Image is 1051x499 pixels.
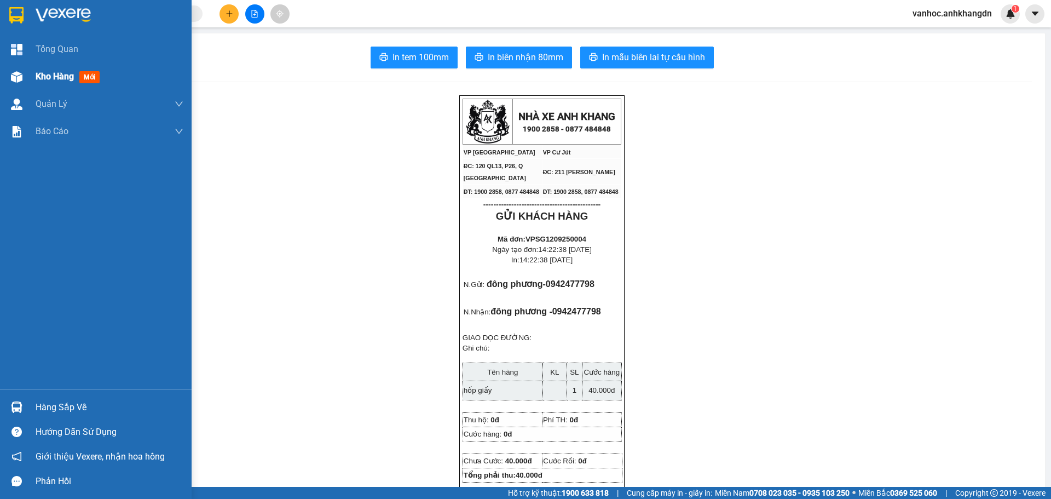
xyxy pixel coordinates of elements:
[79,71,100,83] span: mới
[464,149,535,156] span: VP [GEOGRAPHIC_DATA]
[220,4,239,24] button: plus
[464,188,539,195] span: ĐT: 1900 2858, 0877 484848
[518,111,615,123] strong: NHÀ XE ANH KHANG
[584,368,620,376] span: Cước hàng
[519,256,573,264] span: 14:22:38 [DATE]
[76,47,146,59] li: VP VP Cư Jút
[890,489,937,497] strong: 0369 525 060
[11,451,22,462] span: notification
[475,53,483,63] span: printer
[543,416,568,424] span: Phí TH:
[466,100,510,144] img: logo
[245,4,264,24] button: file-add
[852,491,856,495] span: ⚪️
[570,416,579,424] span: 0đ
[36,42,78,56] span: Tổng Quan
[1012,5,1019,13] sup: 1
[464,386,492,394] span: hốp giấy
[573,386,576,394] span: 1
[496,210,588,222] strong: GỬI KHÁCH HÀNG
[464,430,501,438] span: Cước hàng:
[945,487,947,499] span: |
[505,457,532,465] span: 40.000đ
[36,450,165,463] span: Giới thiệu Vexere, nhận hoa hồng
[1030,9,1040,19] span: caret-down
[464,416,489,424] span: Thu hộ:
[11,427,22,437] span: question-circle
[578,457,587,465] span: 0đ
[487,279,543,289] span: đông phương
[76,61,83,68] span: environment
[564,487,604,494] span: NV tạo đơn
[5,47,76,83] li: VP VP [GEOGRAPHIC_DATA]
[487,368,518,376] span: Tên hàng
[392,50,449,64] span: In tem 100mm
[490,307,600,316] span: đông phương -
[525,235,586,243] span: VPSG1209250004
[492,245,592,254] span: Ngày tạo đơn:
[485,487,526,494] span: Người gửi hàng
[580,47,714,68] button: printerIn mẫu biên lai tự cấu hình
[36,124,68,138] span: Báo cáo
[5,5,44,44] img: logo.jpg
[464,308,490,316] span: N.Nhận:
[371,47,458,68] button: printerIn tem 100mm
[543,188,619,195] span: ĐT: 1900 2858, 0877 484848
[550,368,559,376] span: KL
[379,53,388,63] span: printer
[511,256,573,264] span: In:
[9,7,24,24] img: logo-vxr
[570,368,579,376] span: SL
[11,402,22,413] img: warehouse-icon
[175,100,183,108] span: down
[226,10,233,18] span: plus
[36,97,67,111] span: Quản Lý
[36,424,183,440] div: Hướng dẫn sử dụng
[464,457,532,465] span: Chưa Cước:
[36,473,183,490] div: Phản hồi
[36,71,74,82] span: Kho hàng
[508,487,609,499] span: Hỗ trợ kỹ thuật:
[552,307,601,316] span: 0942477798
[483,200,600,209] span: ----------------------------------------------
[588,386,615,394] span: 40.000đ
[516,471,542,479] span: 40.000đ
[11,476,22,486] span: message
[276,10,284,18] span: aim
[1006,9,1015,19] img: icon-new-feature
[617,487,619,499] span: |
[749,489,850,497] strong: 0708 023 035 - 0935 103 250
[5,5,159,26] li: [PERSON_NAME]
[1025,4,1044,24] button: caret-down
[11,71,22,83] img: warehouse-icon
[490,416,499,424] span: 0đ
[463,344,490,352] span: Ghi chú:
[543,457,587,465] span: Cước Rồi:
[466,47,572,68] button: printerIn biên nhận 80mm
[627,487,712,499] span: Cung cấp máy in - giấy in:
[858,487,937,499] span: Miền Bắc
[523,125,611,133] strong: 1900 2858 - 0877 484848
[543,149,571,156] span: VP Cư Jút
[546,279,594,289] span: 0942477798
[990,489,998,497] span: copyright
[270,4,290,24] button: aim
[602,50,705,64] span: In mẫu biên lai tự cấu hình
[562,489,609,497] strong: 1900 633 818
[715,487,850,499] span: Miền Nam
[175,127,183,136] span: down
[504,430,512,438] span: 0đ
[488,50,563,64] span: In biên nhận 80mm
[36,399,183,416] div: Hàng sắp về
[464,471,542,479] strong: Tổng phải thu:
[543,279,594,289] span: -
[11,44,22,55] img: dashboard-icon
[543,169,615,175] span: ĐC: 211 [PERSON_NAME]
[498,235,586,243] strong: Mã đơn:
[11,99,22,110] img: warehouse-icon
[11,126,22,137] img: solution-icon
[904,7,1001,20] span: vanhoc.anhkhangdn
[463,334,532,342] span: GIAO DỌC ĐƯỜNG:
[589,53,598,63] span: printer
[538,245,592,254] span: 14:22:38 [DATE]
